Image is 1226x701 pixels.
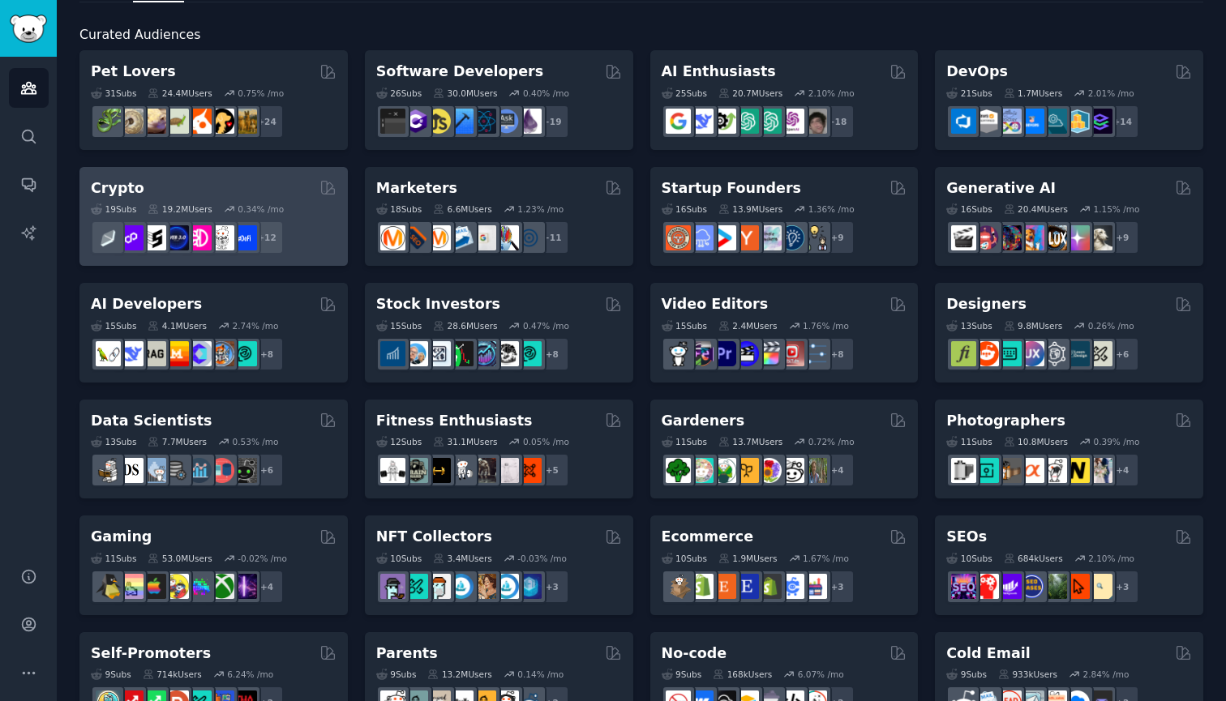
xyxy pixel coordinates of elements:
[494,574,519,599] img: OpenseaMarket
[1042,341,1067,366] img: userexperience
[250,570,284,604] div: + 4
[1087,458,1112,483] img: WeddingPhotography
[951,109,976,134] img: azuredevops
[802,225,827,250] img: growmybusiness
[718,203,782,215] div: 13.9M Users
[1105,105,1139,139] div: + 14
[808,88,855,99] div: 2.10 % /mo
[718,88,782,99] div: 20.7M Users
[662,643,727,664] h2: No-code
[946,643,1030,664] h2: Cold Email
[688,574,714,599] img: shopify
[91,669,131,680] div: 9 Sub s
[141,225,166,250] img: ethstaker
[164,341,189,366] img: MistralAI
[471,574,496,599] img: CryptoArt
[1004,320,1063,331] div: 9.8M Users
[91,62,176,82] h2: Pet Lovers
[376,436,422,447] div: 12 Sub s
[1065,341,1090,366] img: learndesign
[227,669,273,680] div: 6.24 % /mo
[96,225,121,250] img: ethfinance
[186,341,212,366] img: OpenSourceAI
[91,203,136,215] div: 19 Sub s
[757,458,782,483] img: flowers
[666,109,691,134] img: GoogleGeminiAI
[517,203,564,215] div: 1.23 % /mo
[1019,225,1044,250] img: sdforall
[118,341,144,366] img: DeepSeek
[433,203,492,215] div: 6.6M Users
[1105,220,1139,254] div: + 9
[517,458,542,483] img: personaltraining
[946,527,987,547] h2: SEOs
[426,109,451,134] img: learnjavascript
[821,337,855,371] div: + 8
[186,458,212,483] img: analytics
[209,341,234,366] img: llmops
[380,341,405,366] img: dividends
[666,574,691,599] img: dropship
[666,341,691,366] img: gopro
[91,411,212,431] h2: Data Scientists
[997,574,1022,599] img: seogrowth
[164,225,189,250] img: web3
[662,411,745,431] h2: Gardeners
[209,109,234,134] img: PetAdvice
[711,225,736,250] img: startup
[803,320,849,331] div: 1.76 % /mo
[997,109,1022,134] img: Docker_DevOps
[523,88,569,99] div: 0.40 % /mo
[448,225,474,250] img: Emailmarketing
[79,25,200,45] span: Curated Audiences
[821,453,855,487] div: + 4
[186,109,212,134] img: cockatiel
[376,643,438,664] h2: Parents
[517,553,567,564] div: -0.03 % /mo
[380,574,405,599] img: NFTExchange
[718,553,778,564] div: 1.9M Users
[523,436,569,447] div: 0.05 % /mo
[802,341,827,366] img: postproduction
[1105,570,1139,604] div: + 3
[164,109,189,134] img: turtle
[1088,320,1134,331] div: 0.26 % /mo
[951,458,976,483] img: analog
[232,341,257,366] img: AIDevelopersSociety
[148,88,212,99] div: 24.4M Users
[535,220,569,254] div: + 11
[118,458,144,483] img: datascience
[1004,88,1063,99] div: 1.7M Users
[232,109,257,134] img: dogbreed
[974,341,999,366] img: logodesign
[1065,109,1090,134] img: aws_cdk
[1019,341,1044,366] img: UXDesign
[517,109,542,134] img: elixir
[779,574,804,599] img: ecommercemarketing
[802,574,827,599] img: ecommerce_growth
[1088,88,1134,99] div: 2.01 % /mo
[711,458,736,483] img: SavageGarden
[1042,574,1067,599] img: Local_SEO
[91,88,136,99] div: 31 Sub s
[376,88,422,99] div: 26 Sub s
[448,458,474,483] img: weightroom
[734,109,759,134] img: chatgpt_promptDesign
[380,109,405,134] img: software
[946,178,1056,199] h2: Generative AI
[946,669,987,680] div: 9 Sub s
[688,458,714,483] img: succulents
[798,669,844,680] div: 6.07 % /mo
[148,553,212,564] div: 53.0M Users
[1042,109,1067,134] img: platformengineering
[238,203,284,215] div: 0.34 % /mo
[821,570,855,604] div: + 3
[974,458,999,483] img: streetphotography
[517,225,542,250] img: OnlineMarketing
[946,553,992,564] div: 10 Sub s
[662,436,707,447] div: 11 Sub s
[250,337,284,371] div: + 8
[662,178,801,199] h2: Startup Founders
[232,225,257,250] img: defi_
[734,341,759,366] img: VideoEditors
